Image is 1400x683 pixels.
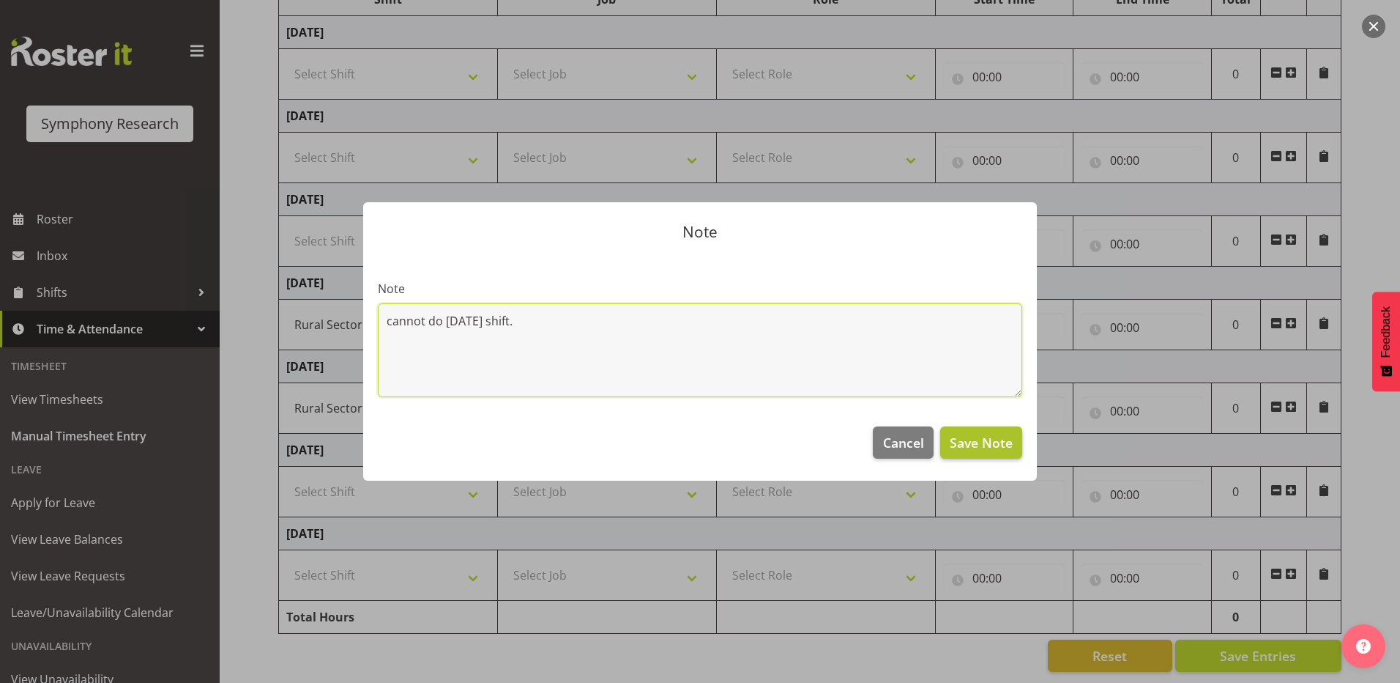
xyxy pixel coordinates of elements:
button: Save Note [940,427,1022,459]
img: help-xxl-2.png [1356,639,1371,654]
span: Save Note [950,433,1013,452]
button: Feedback - Show survey [1372,292,1400,391]
button: Cancel [873,427,933,459]
label: Note [378,280,1022,298]
span: Feedback [1379,306,1393,358]
span: Cancel [883,433,924,452]
p: Note [378,224,1022,240]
